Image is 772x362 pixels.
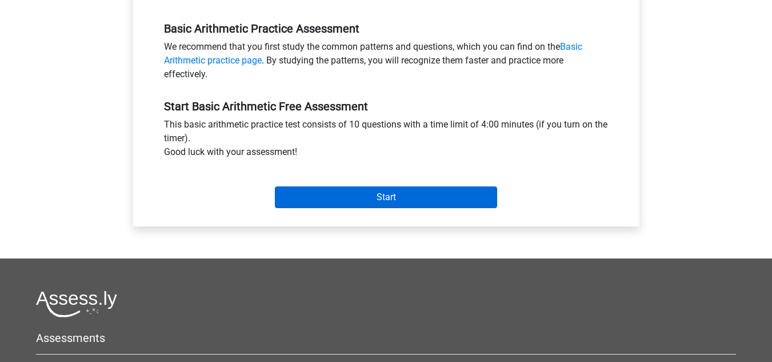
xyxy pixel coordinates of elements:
[155,40,617,86] div: We recommend that you first study the common patterns and questions, which you can find on the . ...
[36,331,736,345] h5: Assessments
[164,22,609,35] h5: Basic Arithmetic Practice Assessment
[275,186,497,208] input: Start
[164,100,609,113] h5: Start Basic Arithmetic Free Assessment
[36,291,117,317] img: Assessly logo
[155,118,617,164] div: This basic arithmetic practice test consists of 10 questions with a time limit of 4:00 minutes (i...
